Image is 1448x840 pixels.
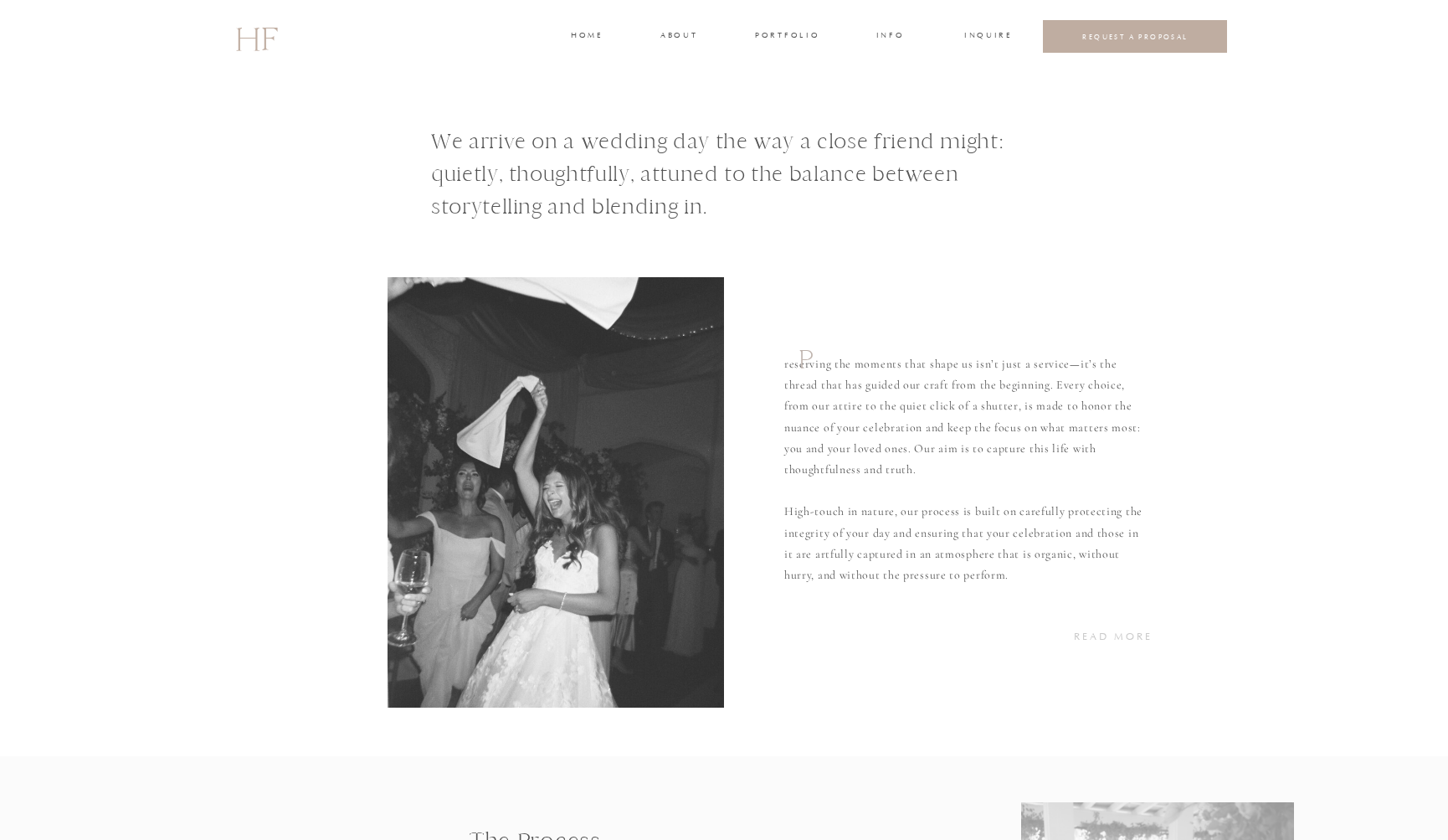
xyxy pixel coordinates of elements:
a: home [571,29,602,44]
a: portfolio [755,29,818,44]
a: INFO [875,29,906,44]
a: about [660,29,696,44]
a: REQUEST A PROPOSAL [1056,32,1214,41]
a: INQUIRE [964,29,1009,44]
a: HF [235,13,277,61]
a: READ MORE [1074,628,1153,643]
h1: P [798,343,823,388]
p: reserving the moments that shape us isn’t just a service—it’s the thread that has guided our craf... [784,353,1148,585]
h1: We arrive on a wedding day the way a close friend might: quietly, thoughtfully, attuned to the ba... [431,125,1055,229]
